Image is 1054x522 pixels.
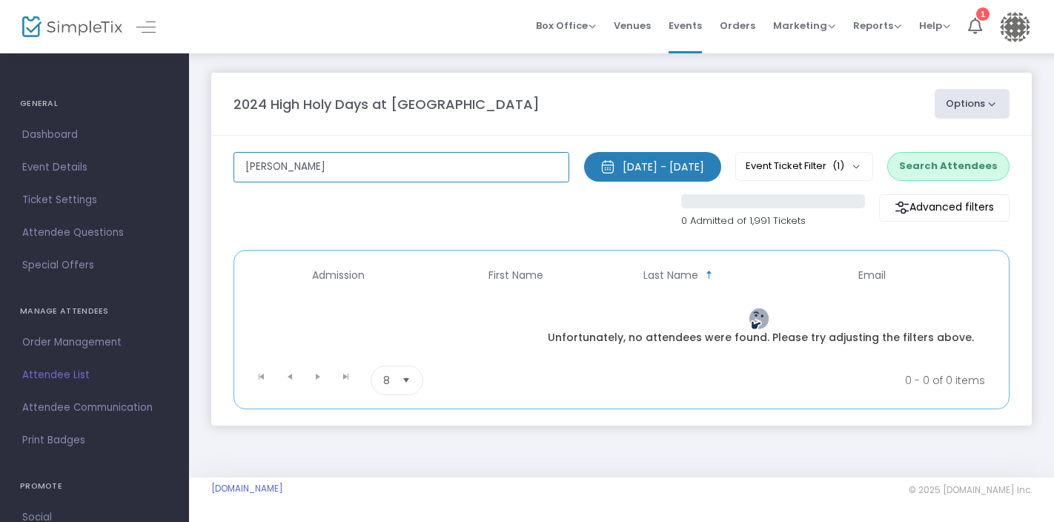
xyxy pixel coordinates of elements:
span: Venues [614,7,651,44]
m-button: Advanced filters [879,194,1010,222]
img: monthly [600,159,615,174]
span: Last Name [643,269,698,282]
span: Print Badges [22,431,167,450]
span: Marketing [773,19,835,33]
span: First Name [488,269,543,282]
span: Help [919,19,950,33]
span: Orders [720,7,755,44]
h4: GENERAL [20,89,169,119]
h4: PROMOTE [20,472,169,501]
button: Select [396,366,417,394]
span: Event Details [22,158,167,177]
kendo-pager-info: 0 - 0 of 0 items [570,366,985,395]
span: Ticket Settings [22,191,167,210]
div: Data table [242,258,1001,360]
div: [DATE] - [DATE] [623,159,704,174]
span: Attendee List [22,366,167,385]
span: Sortable [703,269,715,281]
span: Box Office [536,19,596,33]
span: Dashboard [22,125,167,145]
m-panel-title: 2024 High Holy Days at [GEOGRAPHIC_DATA] [233,94,540,114]
input: Search by name, order number, email, ip address [233,152,569,182]
button: Options [935,89,1010,119]
img: face-thinking.png [748,308,770,330]
img: filter [895,200,909,215]
button: Search Attendees [887,152,1010,180]
span: Order Management [22,333,167,352]
a: [DOMAIN_NAME] [211,483,283,495]
span: Admission [312,269,365,282]
span: Attendee Questions [22,223,167,242]
span: (1) [832,160,844,172]
button: Event Ticket Filter(1) [735,152,873,180]
button: [DATE] - [DATE] [584,152,721,182]
h4: MANAGE ATTENDEES [20,297,169,326]
p: 0 Admitted of 1,991 Tickets [681,214,864,228]
span: Events [669,7,702,44]
span: Special Offers [22,256,167,275]
span: Attendee Communication [22,398,167,417]
span: © 2025 [DOMAIN_NAME] Inc. [909,484,1032,496]
span: 8 [383,373,390,388]
span: Email [858,269,886,282]
div: 1 [976,7,990,21]
span: Reports [853,19,901,33]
